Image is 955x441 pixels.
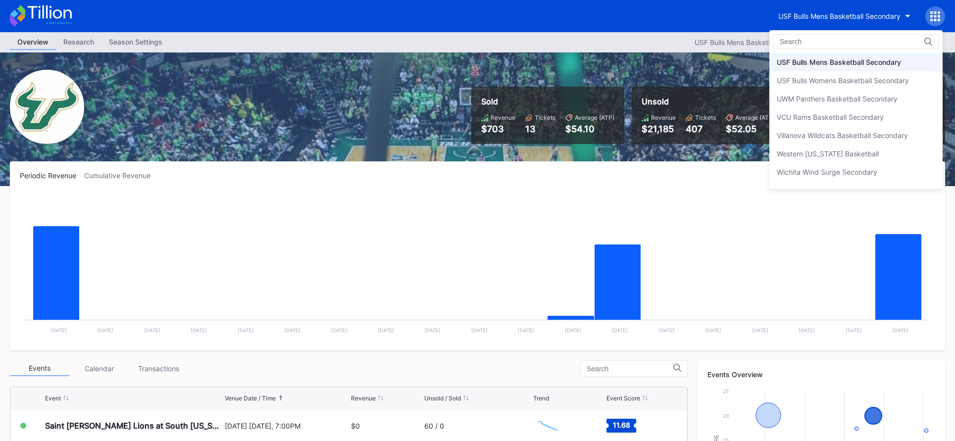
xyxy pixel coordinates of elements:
[780,38,866,46] input: Search
[777,149,879,158] div: Western [US_STATE] Basketball
[777,58,901,66] div: USF Bulls Mens Basketball Secondary
[777,76,909,85] div: USF Bulls Womens Basketball Secondary
[777,113,884,121] div: VCU Rams Basketball Secondary
[777,131,908,140] div: Villanova Wildcats Basketball Secondary
[777,168,877,176] div: Wichita Wind Surge Secondary
[777,95,898,103] div: UWM Panthers Basketball Secondary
